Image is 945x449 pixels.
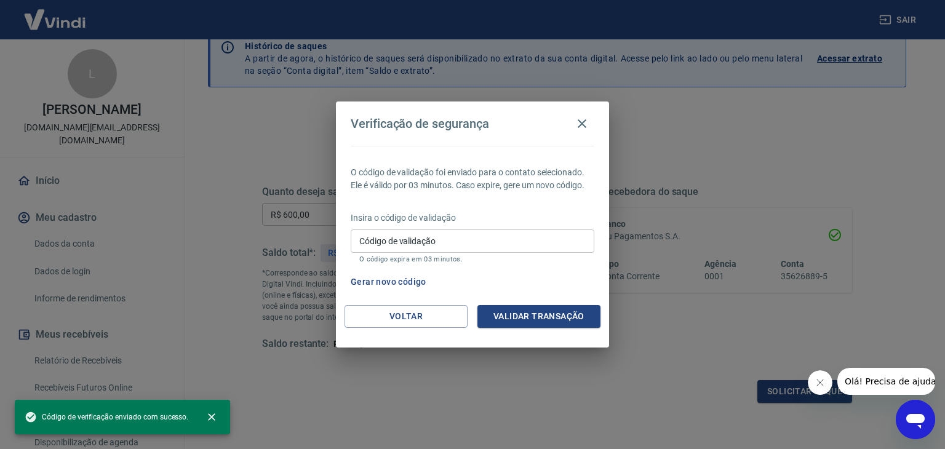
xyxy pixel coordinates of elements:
button: Voltar [345,305,468,328]
p: O código de validação foi enviado para o contato selecionado. Ele é válido por 03 minutos. Caso e... [351,166,594,192]
p: O código expira em 03 minutos. [359,255,586,263]
iframe: Botão para abrir a janela de mensagens [896,400,935,439]
iframe: Mensagem da empresa [837,368,935,395]
button: Gerar novo código [346,271,431,293]
iframe: Fechar mensagem [808,370,832,395]
span: Código de verificação enviado com sucesso. [25,411,188,423]
p: Insira o código de validação [351,212,594,224]
button: close [198,403,225,431]
button: Validar transação [477,305,600,328]
h4: Verificação de segurança [351,116,489,131]
span: Olá! Precisa de ajuda? [7,9,103,18]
